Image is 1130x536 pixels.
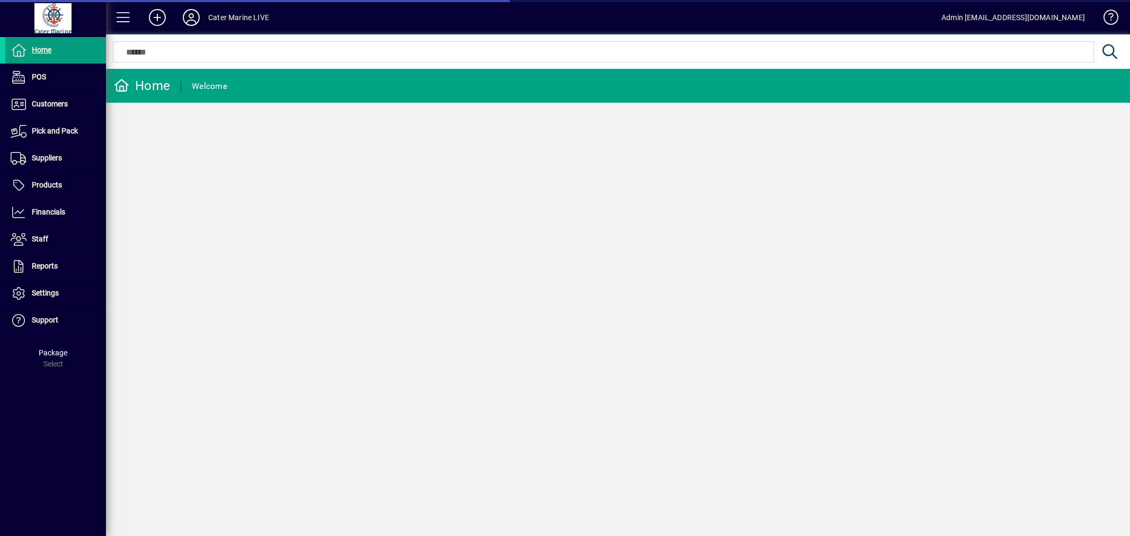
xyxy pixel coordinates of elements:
[5,307,106,334] a: Support
[941,9,1085,26] div: Admin [EMAIL_ADDRESS][DOMAIN_NAME]
[32,100,68,108] span: Customers
[32,46,51,54] span: Home
[5,253,106,280] a: Reports
[32,262,58,270] span: Reports
[32,316,58,324] span: Support
[5,91,106,118] a: Customers
[32,289,59,297] span: Settings
[5,145,106,172] a: Suppliers
[1096,2,1117,37] a: Knowledge Base
[140,8,174,27] button: Add
[5,64,106,91] a: POS
[39,349,67,357] span: Package
[5,199,106,226] a: Financials
[5,226,106,253] a: Staff
[174,8,208,27] button: Profile
[192,78,227,95] div: Welcome
[5,280,106,307] a: Settings
[32,73,46,81] span: POS
[32,208,65,216] span: Financials
[32,181,62,189] span: Products
[5,172,106,199] a: Products
[32,127,78,135] span: Pick and Pack
[208,9,269,26] div: Cater Marine LIVE
[32,154,62,162] span: Suppliers
[5,118,106,145] a: Pick and Pack
[114,77,170,94] div: Home
[32,235,48,243] span: Staff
